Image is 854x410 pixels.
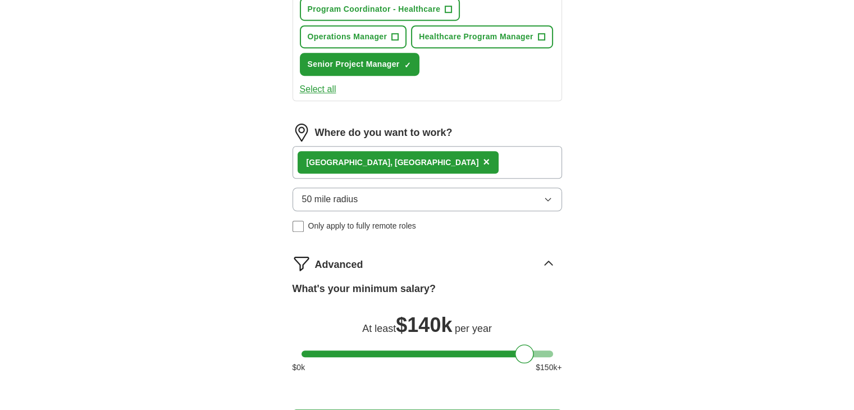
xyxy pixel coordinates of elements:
span: Operations Manager [308,31,387,43]
span: ✓ [404,61,411,70]
span: Program Coordinator - Healthcare [308,3,441,15]
strong: [GEOGRAPHIC_DATA] [307,158,391,167]
img: filter [293,254,310,272]
label: Where do you want to work? [315,125,453,140]
button: Operations Manager [300,25,407,48]
button: Select all [300,83,336,96]
button: Senior Project Manager✓ [300,53,419,76]
label: What's your minimum salary? [293,281,436,297]
span: Only apply to fully remote roles [308,220,416,232]
button: 50 mile radius [293,188,562,211]
span: per year [455,323,492,334]
span: At least [362,323,396,334]
span: Advanced [315,257,363,272]
span: Senior Project Manager [308,58,400,70]
span: $ 150 k+ [536,362,561,373]
span: Healthcare Program Manager [419,31,533,43]
span: $ 0 k [293,362,305,373]
input: Only apply to fully remote roles [293,221,304,232]
span: 50 mile radius [302,193,358,206]
div: , [GEOGRAPHIC_DATA] [307,157,479,168]
button: Healthcare Program Manager [411,25,553,48]
img: location.png [293,124,310,142]
span: $ 140k [396,313,452,336]
span: × [483,156,490,168]
button: × [483,154,490,171]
